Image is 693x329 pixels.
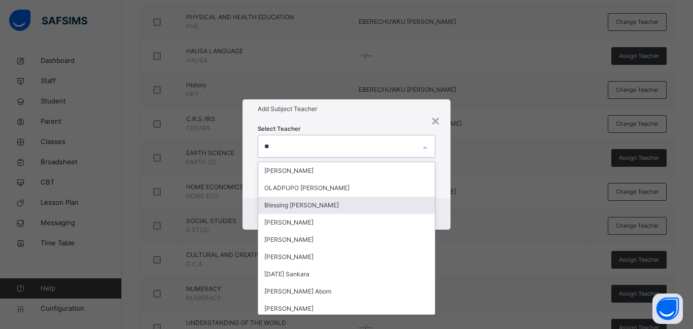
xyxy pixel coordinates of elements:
div: Blessing [PERSON_NAME] [258,197,435,214]
div: OLADPUPO [PERSON_NAME] [258,179,435,197]
span: Select Teacher [258,125,301,133]
div: [PERSON_NAME] [258,300,435,317]
div: [PERSON_NAME] Abom [258,283,435,300]
div: [PERSON_NAME] [258,248,435,266]
div: × [431,109,440,131]
h1: Add Subject Teacher [258,104,435,114]
button: Open asap [652,294,683,324]
div: [DATE] Sankara [258,266,435,283]
div: [PERSON_NAME] [258,214,435,231]
div: [PERSON_NAME] [258,231,435,248]
div: [PERSON_NAME] [258,162,435,179]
